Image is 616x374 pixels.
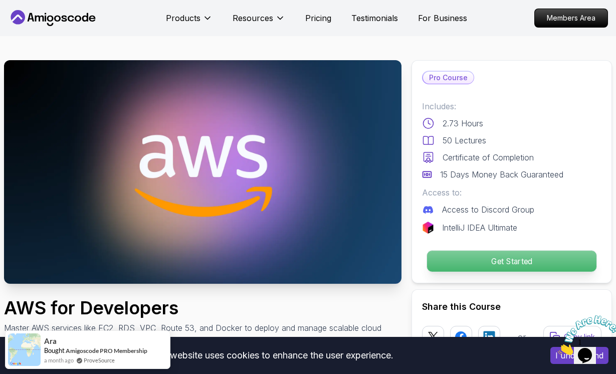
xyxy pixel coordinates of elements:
p: Access to Discord Group [442,204,534,216]
h2: Share this Course [422,300,601,314]
a: ProveSource [84,356,115,364]
p: or [518,331,526,343]
p: Pro Course [423,72,474,84]
p: Access to: [422,186,601,199]
a: Amigoscode PRO Membership [66,347,147,354]
h1: AWS for Developers [4,298,401,318]
p: IntelliJ IDEA Ultimate [442,222,517,234]
p: Resources [233,12,273,24]
a: Pricing [305,12,331,24]
a: For Business [418,12,467,24]
span: Ara [44,337,57,345]
p: Members Area [535,9,607,27]
img: provesource social proof notification image [8,333,41,366]
button: Accept cookies [550,347,608,364]
p: Products [166,12,200,24]
button: Products [166,12,213,32]
iframe: chat widget [554,311,616,359]
img: Chat attention grabber [4,4,66,44]
div: This website uses cookies to enhance the user experience. [8,344,535,366]
img: jetbrains logo [422,222,434,234]
span: Bought [44,346,65,354]
img: aws-for-developers_thumbnail [4,60,401,284]
p: Certificate of Completion [443,151,534,163]
p: 15 Days Money Back Guaranteed [440,168,563,180]
p: 2.73 Hours [443,117,483,129]
span: 1 [4,4,8,13]
p: Get Started [427,251,596,272]
p: 50 Lectures [443,134,486,146]
p: Includes: [422,100,601,112]
a: Testimonials [351,12,398,24]
p: Master AWS services like EC2, RDS, VPC, Route 53, and Docker to deploy and manage scalable cloud ... [4,322,401,346]
span: a month ago [44,356,74,364]
button: Get Started [427,250,597,272]
a: Members Area [534,9,608,28]
button: Resources [233,12,285,32]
